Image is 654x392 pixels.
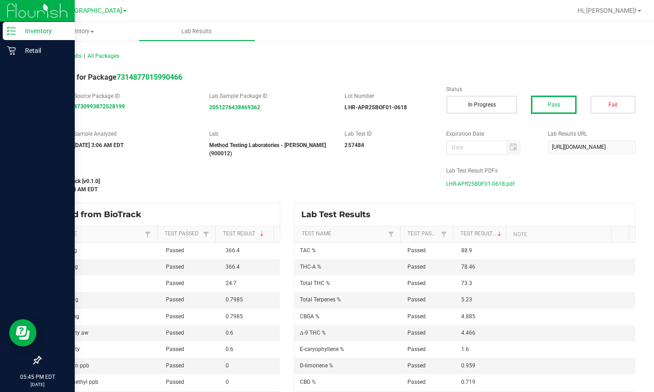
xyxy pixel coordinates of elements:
[461,313,475,320] span: 4.885
[169,27,224,36] span: Lab Results
[548,130,636,138] label: Lab Results URL
[461,346,469,352] span: 1.6
[117,73,182,81] a: 7314877015990466
[461,264,475,270] span: 78.46
[446,130,534,138] label: Expiration Date
[166,379,184,385] span: Passed
[300,264,321,270] span: THC-A %
[258,230,266,238] span: Sortable
[300,330,326,336] span: Δ-9 THC %
[201,229,211,240] a: Filter
[226,330,233,336] span: 0.6
[166,313,184,320] span: Passed
[226,296,243,303] span: 0.7985
[461,379,475,385] span: 0.719
[438,229,449,240] a: Filter
[407,230,438,238] a: Test PassedSortable
[166,330,184,336] span: Passed
[407,379,426,385] span: Passed
[300,296,341,303] span: Total Terpenes %
[40,73,182,81] span: Lab Result for Package
[226,346,233,352] span: 0.6
[47,209,148,219] span: Synced from BioTrack
[209,142,326,157] strong: Method Testing Laboratories - [PERSON_NAME] (900012)
[577,7,637,14] span: Hi, [PERSON_NAME]!
[461,362,475,369] span: 0.959
[446,177,515,191] span: LHR-APR25BOF01-0618.pdf
[300,346,344,352] span: E-caryophyllene %
[407,346,426,352] span: Passed
[300,247,316,254] span: TAC %
[460,230,502,238] a: Test ResultSortable
[223,230,270,238] a: Test ResultSortable
[74,130,196,138] label: Sample Analyzed
[446,167,636,175] label: Lab Test Result PDFs
[166,346,184,352] span: Passed
[461,296,472,303] span: 5.23
[16,45,71,56] p: Retail
[461,247,472,254] span: 88.9
[226,379,229,385] span: 0
[226,247,240,254] span: 366.4
[407,280,426,286] span: Passed
[345,92,433,100] label: Lot Number
[84,53,85,59] span: |
[16,25,71,36] p: Inventory
[407,296,426,303] span: Passed
[209,104,260,111] a: 2051276438469362
[407,247,426,254] span: Passed
[22,27,139,36] span: Inventory
[386,229,397,240] a: Filter
[74,103,125,110] a: 4730993872528199
[165,230,201,238] a: Test PassedSortable
[407,264,426,270] span: Passed
[446,96,517,114] button: In Progress
[40,167,433,175] label: Last Modified
[4,373,71,381] p: 05:45 PM EDT
[345,104,407,111] strong: LHR-APR25BOF01-0618
[139,22,255,41] a: Lab Results
[302,230,386,238] a: Test NameSortable
[7,26,16,36] inline-svg: Inventory
[166,362,184,369] span: Passed
[407,362,426,369] span: Passed
[300,313,319,320] span: CBGA %
[446,85,636,93] label: Status
[209,130,331,138] label: Lab
[407,313,426,320] span: Passed
[166,296,184,303] span: Passed
[166,280,184,286] span: Passed
[60,7,122,15] span: [GEOGRAPHIC_DATA]
[74,142,124,148] strong: [DATE] 3:06 AM EDT
[226,264,240,270] span: 366.4
[301,209,377,219] span: Lab Test Results
[407,330,426,336] span: Passed
[345,142,364,148] strong: 257484
[166,247,184,254] span: Passed
[209,92,331,100] label: Lab Sample Package ID
[506,226,612,243] th: Note
[300,362,333,369] span: D-limonene %
[345,130,433,138] label: Lab Test ID
[300,280,330,286] span: Total THC %
[7,46,16,55] inline-svg: Retail
[22,22,139,41] a: Inventory
[461,280,472,286] span: 73.3
[226,313,243,320] span: 0.7985
[9,319,36,346] iframe: Resource center
[496,230,503,238] span: Sortable
[226,280,237,286] span: 24.7
[166,264,184,270] span: Passed
[74,92,196,100] label: Source Package ID
[226,362,229,369] span: 0
[47,230,142,238] a: Test NameSortable
[590,96,636,114] button: Fail
[142,229,153,240] a: Filter
[531,96,577,114] button: Pass
[461,330,475,336] span: 4.466
[4,381,71,388] p: [DATE]
[300,379,316,385] span: CBG %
